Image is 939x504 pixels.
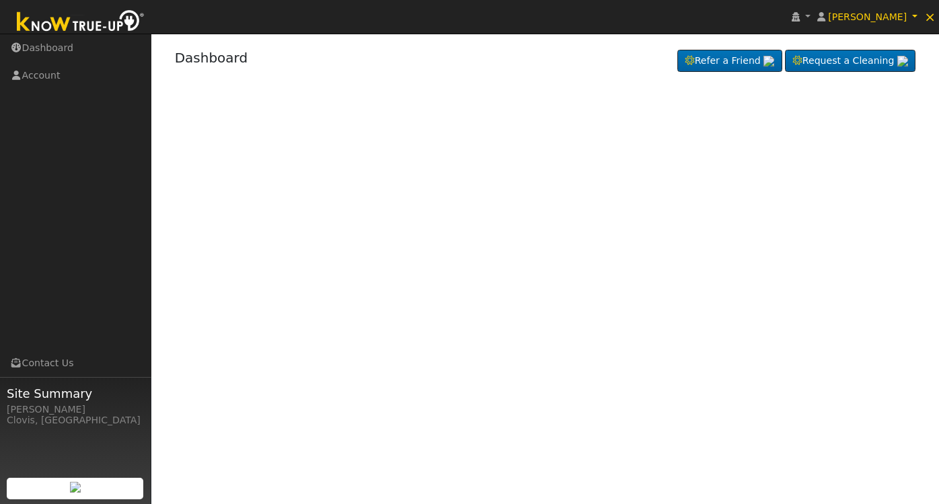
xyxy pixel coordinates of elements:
[677,50,782,73] a: Refer a Friend
[828,11,907,22] span: [PERSON_NAME]
[785,50,915,73] a: Request a Cleaning
[897,56,908,67] img: retrieve
[10,7,151,38] img: Know True-Up
[7,384,144,403] span: Site Summary
[7,413,144,427] div: Clovis, [GEOGRAPHIC_DATA]
[175,50,248,66] a: Dashboard
[70,482,81,493] img: retrieve
[924,9,936,25] span: ×
[7,403,144,417] div: [PERSON_NAME]
[763,56,774,67] img: retrieve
